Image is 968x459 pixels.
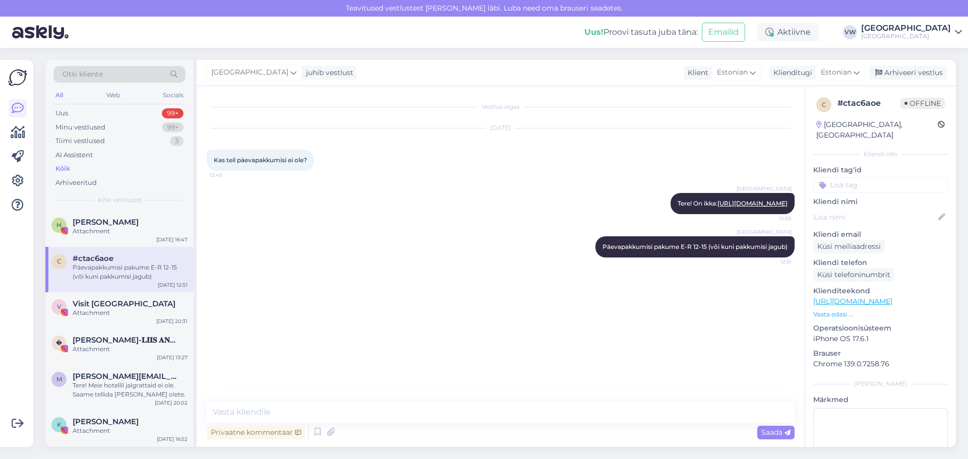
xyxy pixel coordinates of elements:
[584,26,698,38] div: Proovi tasuta juba täna:
[754,215,792,222] span: 12:50
[170,136,184,146] div: 3
[73,299,175,308] span: Visit Pärnu
[702,23,745,42] button: Emailid
[761,428,791,437] span: Saada
[584,27,603,37] b: Uus!
[754,258,792,266] span: 12:51
[813,229,948,240] p: Kliendi email
[157,354,188,361] div: [DATE] 13:27
[813,150,948,159] div: Kliendi info
[717,200,788,207] a: [URL][DOMAIN_NAME]
[861,24,951,32] div: [GEOGRAPHIC_DATA]
[869,66,947,80] div: Arhiveeri vestlus
[161,89,186,102] div: Socials
[814,212,936,223] input: Lisa nimi
[813,240,885,253] div: Küsi meiliaadressi
[158,281,188,289] div: [DATE] 12:51
[55,150,93,160] div: AI Assistent
[207,102,795,111] div: Vestlus algas
[55,178,97,188] div: Arhiveeritud
[211,67,288,78] span: [GEOGRAPHIC_DATA]
[816,119,938,141] div: [GEOGRAPHIC_DATA], [GEOGRAPHIC_DATA]
[73,308,188,317] div: Attachment
[822,101,826,108] span: c
[813,286,948,296] p: Klienditeekond
[813,359,948,369] p: Chrome 139.0.7258.76
[73,227,188,236] div: Attachment
[837,97,900,109] div: # ctac6aoe
[98,195,142,205] span: Kõik vestlused
[900,98,945,109] span: Offline
[73,381,188,399] div: Tere! Meie hotellil jalgrattaid ei ole. Saame tellida [PERSON_NAME] olete.
[207,123,795,133] div: [DATE]
[73,336,177,345] span: 𝐀𝐍𝐍𝐀-𝐋𝐈𝐈𝐒 𝐀𝐍𝐍𝐔𝐒
[813,165,948,175] p: Kliendi tag'id
[57,257,62,265] span: c
[861,32,951,40] div: [GEOGRAPHIC_DATA]
[813,257,948,268] p: Kliendi telefon
[302,68,353,78] div: juhib vestlust
[56,221,62,229] span: H
[813,297,892,306] a: [URL][DOMAIN_NAME]
[813,379,948,388] div: [PERSON_NAME]
[156,236,188,243] div: [DATE] 16:47
[843,25,857,39] div: VW
[602,243,788,250] span: Päevapakkumisi pakume E-R 12-15 (või kuni pakkumisi jagub)
[73,426,188,435] div: Attachment
[73,218,139,227] span: Helena Kerstina Veensalu
[73,372,177,381] span: martti.kekkonen@sakky.fi
[821,67,852,78] span: Estonian
[757,23,819,41] div: Aktiivne
[56,375,62,383] span: m
[55,164,70,174] div: Kõik
[55,108,68,118] div: Uus
[162,108,184,118] div: 99+
[73,254,113,263] span: #ctac6aoe
[813,268,894,282] div: Küsi telefoninumbrit
[56,339,62,347] span: �
[57,303,61,310] span: V
[813,348,948,359] p: Brauser
[861,24,962,40] a: [GEOGRAPHIC_DATA][GEOGRAPHIC_DATA]
[156,317,188,325] div: [DATE] 20:31
[73,345,188,354] div: Attachment
[214,156,307,164] span: Kas teil päevapakkumisi ei ole?
[813,323,948,334] p: Operatsioonisüsteem
[684,68,708,78] div: Klient
[737,185,792,192] span: [GEOGRAPHIC_DATA]
[813,310,948,319] p: Vaata edasi ...
[155,399,188,407] div: [DATE] 20:02
[8,68,27,87] img: Askly Logo
[73,263,188,281] div: Päevapakkumisi pakume E-R 12-15 (või kuni pakkumisi jagub)
[769,68,812,78] div: Klienditugi
[57,421,62,428] span: K
[737,228,792,236] span: [GEOGRAPHIC_DATA]
[717,67,748,78] span: Estonian
[104,89,122,102] div: Web
[55,136,105,146] div: Tiimi vestlused
[813,196,948,207] p: Kliendi nimi
[813,177,948,192] input: Lisa tag
[813,395,948,405] p: Märkmed
[162,122,184,133] div: 99+
[813,334,948,344] p: iPhone OS 17.6.1
[55,122,105,133] div: Minu vestlused
[207,426,305,439] div: Privaatne kommentaar
[63,69,103,80] span: Otsi kliente
[73,417,139,426] span: Katri Kägo
[53,89,65,102] div: All
[210,171,248,179] span: 12:45
[678,200,788,207] span: Tere! On ikka:
[157,435,188,443] div: [DATE] 16:52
